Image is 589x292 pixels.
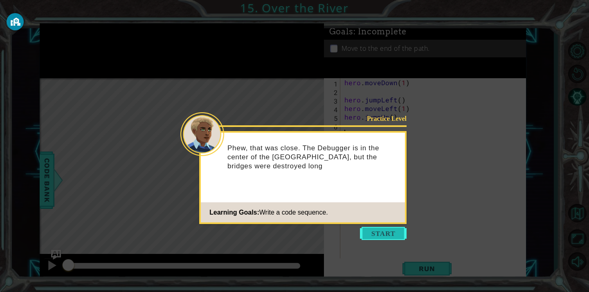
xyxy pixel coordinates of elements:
span: Write a code sequence. [259,209,328,216]
span: Learning Goals: [209,209,259,216]
button: Start [360,227,407,240]
button: GoGuardian Privacy Information [7,13,24,30]
p: Phew, that was close. The Debugger is in the center of the [GEOGRAPHIC_DATA], but the bridges wer... [227,144,399,171]
div: Practice Level [355,114,407,123]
